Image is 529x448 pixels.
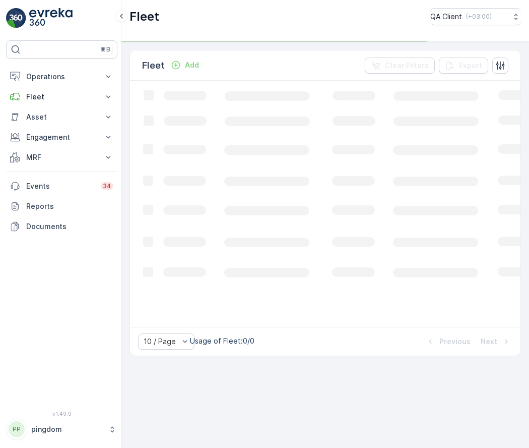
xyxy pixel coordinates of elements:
[26,152,97,162] p: MRF
[190,336,254,346] p: Usage of Fleet : 0/0
[459,61,482,71] p: Export
[6,419,117,440] button: PPpingdom
[480,335,512,348] button: Next
[31,424,103,434] p: pingdom
[6,127,117,147] button: Engagement
[365,58,435,74] button: Clear Filters
[439,58,488,74] button: Export
[100,45,110,53] p: ⌘B
[6,8,26,28] img: logo
[6,147,117,167] button: MRF
[26,201,113,211] p: Reports
[129,9,159,25] p: Fleet
[26,221,113,232] p: Documents
[6,87,117,107] button: Fleet
[424,335,472,348] button: Previous
[26,72,97,82] p: Operations
[167,59,203,71] button: Add
[6,107,117,127] button: Asset
[6,216,117,237] a: Documents
[385,61,429,71] p: Clear Filters
[430,8,521,25] button: QA Client(+03:00)
[103,182,111,190] p: 34
[185,60,199,70] p: Add
[26,92,97,102] p: Fleet
[9,421,25,437] div: PP
[142,59,165,73] p: Fleet
[29,8,73,28] img: logo_light-DOdMpM7g.png
[430,12,462,22] p: QA Client
[466,13,492,21] p: ( +03:00 )
[6,176,117,196] a: Events34
[439,337,471,347] p: Previous
[26,132,97,142] p: Engagement
[6,67,117,87] button: Operations
[6,196,117,216] a: Reports
[26,181,95,191] p: Events
[481,337,497,347] p: Next
[26,112,97,122] p: Asset
[6,411,117,417] span: v 1.49.0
